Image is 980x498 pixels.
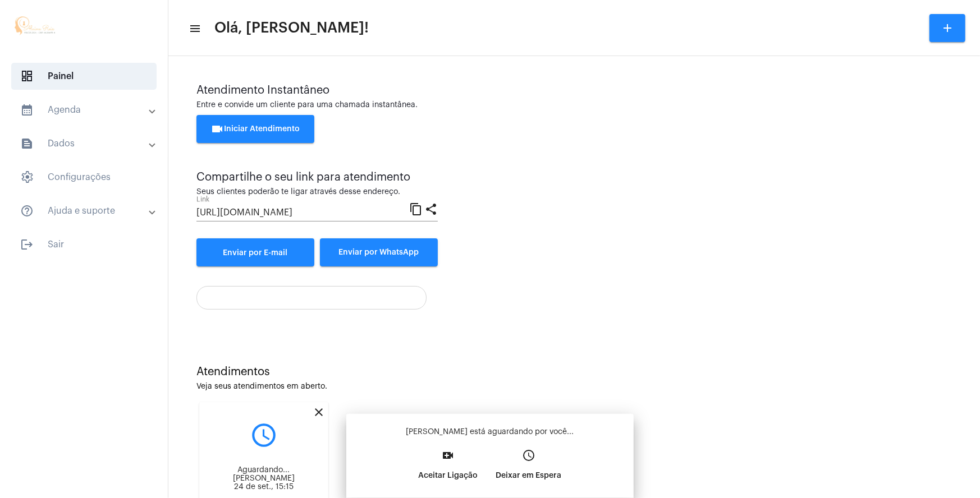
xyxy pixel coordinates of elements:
[208,483,320,491] div: 24 de set., 15:15
[20,238,34,251] mat-icon: sidenav icon
[409,202,423,215] mat-icon: content_copy
[196,188,438,196] div: Seus clientes poderão te ligar através desse endereço.
[20,137,150,150] mat-panel-title: Dados
[208,466,320,474] div: Aguardando...
[196,101,952,109] div: Entre e convide um cliente para uma chamada instantânea.
[196,382,952,391] div: Veja seus atendimentos em aberto.
[941,21,954,35] mat-icon: add
[442,449,455,462] mat-icon: video_call
[208,421,320,449] mat-icon: query_builder
[496,465,562,486] p: Deixar em Espera
[20,204,34,218] mat-icon: sidenav icon
[410,445,487,494] button: Aceitar Ligação
[20,170,34,184] span: sidenav icon
[189,22,200,35] mat-icon: sidenav icon
[196,171,438,183] div: Compartilhe o seu link para atendimento
[196,84,952,96] div: Atendimento Instantâneo
[214,19,369,37] span: Olá, [PERSON_NAME]!
[419,465,478,486] p: Aceitar Ligação
[20,137,34,150] mat-icon: sidenav icon
[487,445,571,494] button: Deixar em Espera
[312,405,326,419] mat-icon: close
[355,426,625,437] p: [PERSON_NAME] está aguardando por você...
[11,63,157,90] span: Painel
[522,449,535,462] mat-icon: access_time
[20,103,150,117] mat-panel-title: Agenda
[11,164,157,191] span: Configurações
[339,248,419,256] span: Enviar por WhatsApp
[424,202,438,215] mat-icon: share
[211,122,225,136] mat-icon: videocam
[196,366,952,378] div: Atendimentos
[223,249,288,257] span: Enviar por E-mail
[20,204,150,218] mat-panel-title: Ajuda e suporte
[9,6,61,50] img: a308c1d8-3e78-dbfd-0328-a53a29ea7b64.jpg
[211,125,300,133] span: Iniciar Atendimento
[11,231,157,258] span: Sair
[20,70,34,83] span: sidenav icon
[208,474,320,483] div: [PERSON_NAME]
[20,103,34,117] mat-icon: sidenav icon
